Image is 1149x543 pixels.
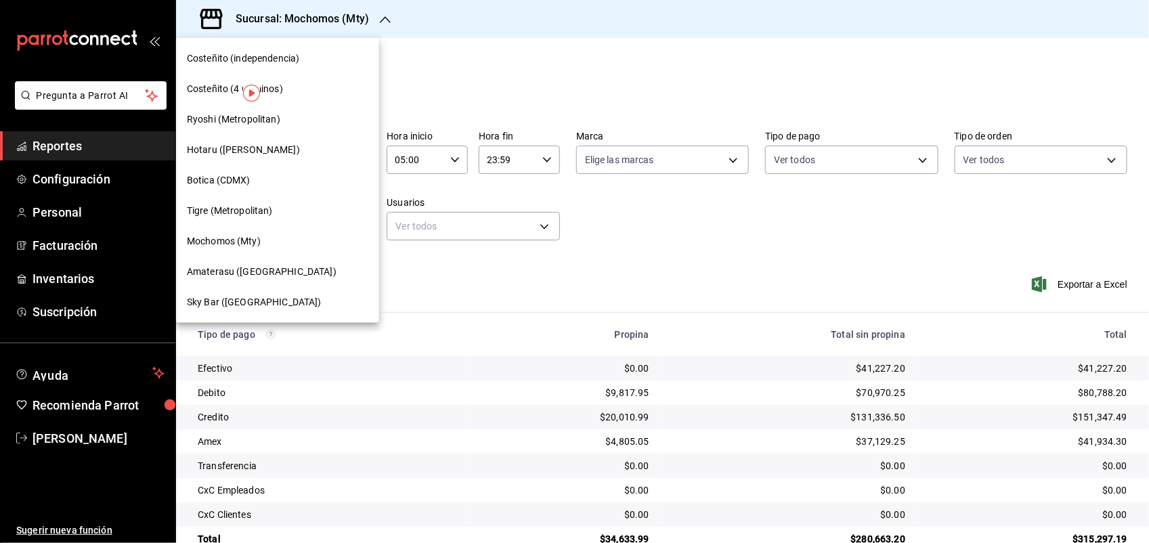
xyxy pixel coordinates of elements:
[176,257,379,287] div: Amaterasu ([GEOGRAPHIC_DATA])
[187,295,322,309] span: Sky Bar ([GEOGRAPHIC_DATA])
[187,112,280,127] span: Ryoshi (Metropolitan)
[187,204,273,218] span: Tigre (Metropolitan)
[176,165,379,196] div: Botica (CDMX)
[187,143,300,157] span: Hotaru ([PERSON_NAME])
[176,135,379,165] div: Hotaru ([PERSON_NAME])
[176,226,379,257] div: Mochomos (Mty)
[243,85,260,102] img: Tooltip marker
[176,104,379,135] div: Ryoshi (Metropolitan)
[187,173,251,188] span: Botica (CDMX)
[187,234,261,248] span: Mochomos (Mty)
[176,74,379,104] div: Costeñito (4 Caminos)
[187,265,337,279] span: Amaterasu ([GEOGRAPHIC_DATA])
[187,82,283,96] span: Costeñito (4 Caminos)
[176,287,379,318] div: Sky Bar ([GEOGRAPHIC_DATA])
[176,196,379,226] div: Tigre (Metropolitan)
[187,51,299,66] span: Costeñito (independencia)
[176,43,379,74] div: Costeñito (independencia)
